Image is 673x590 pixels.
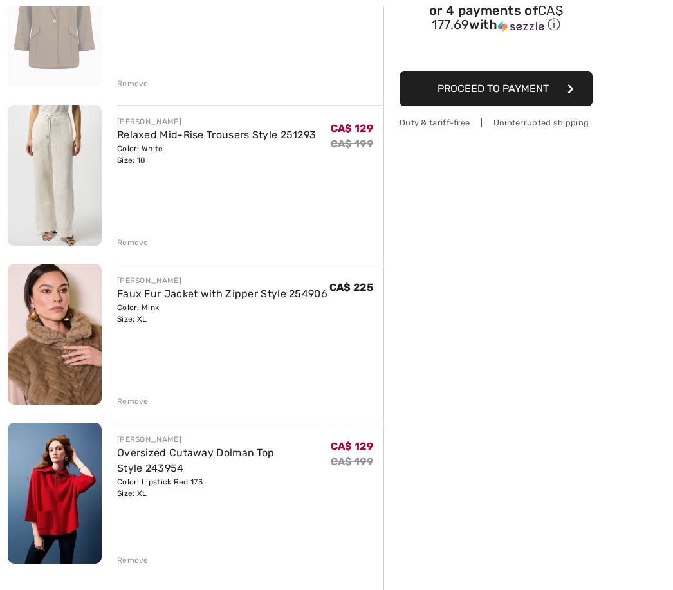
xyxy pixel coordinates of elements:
[117,396,149,407] div: Remove
[498,21,544,32] img: Sezzle
[117,129,316,141] a: Relaxed Mid-Rise Trousers Style 251293
[117,288,327,300] a: Faux Fur Jacket with Zipper Style 254906
[8,105,102,246] img: Relaxed Mid-Rise Trousers Style 251293
[400,38,593,67] iframe: PayPal-paypal
[400,116,593,129] div: Duty & tariff-free | Uninterrupted shipping
[117,476,331,499] div: Color: Lipstick Red 173 Size: XL
[117,78,149,89] div: Remove
[331,122,373,134] span: CA$ 129
[400,5,593,33] div: or 4 payments of with
[400,5,593,38] div: or 4 payments ofCA$ 177.69withSezzle Click to learn more about Sezzle
[329,281,373,293] span: CA$ 225
[400,71,593,106] button: Proceed to Payment
[438,82,549,95] span: Proceed to Payment
[117,116,316,127] div: [PERSON_NAME]
[8,423,102,564] img: Oversized Cutaway Dolman Top Style 243954
[432,3,563,32] span: CA$ 177.69
[117,237,149,248] div: Remove
[117,143,316,166] div: Color: White Size: 18
[117,447,274,474] a: Oversized Cutaway Dolman Top Style 243954
[8,264,102,405] img: Faux Fur Jacket with Zipper Style 254906
[117,275,327,286] div: [PERSON_NAME]
[117,302,327,325] div: Color: Mink Size: XL
[117,555,149,566] div: Remove
[117,434,331,445] div: [PERSON_NAME]
[331,138,373,150] s: CA$ 199
[331,456,373,468] s: CA$ 199
[331,440,373,452] span: CA$ 129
